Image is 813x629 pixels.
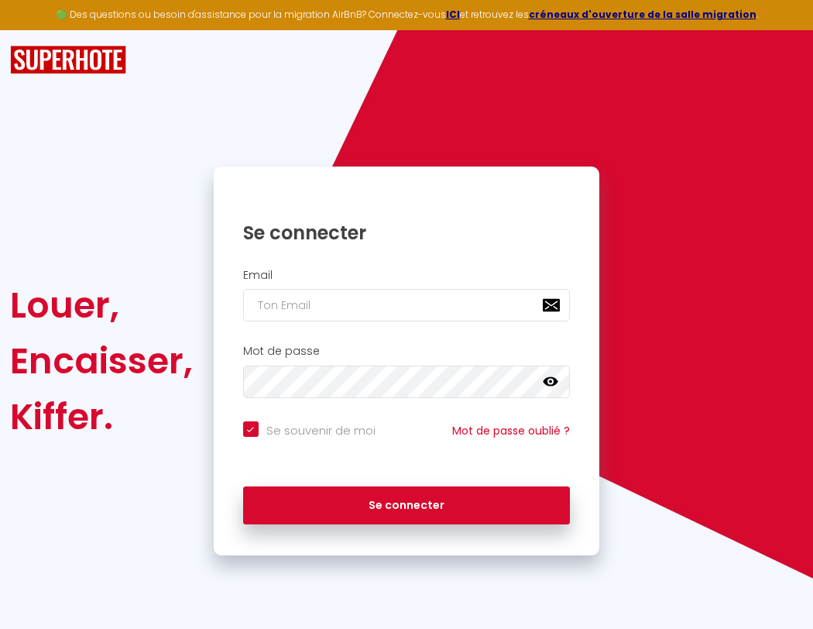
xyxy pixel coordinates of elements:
[10,389,193,445] div: Kiffer.
[243,221,571,245] h1: Se connecter
[243,269,571,282] h2: Email
[10,277,193,333] div: Louer,
[10,46,126,74] img: SuperHote logo
[243,345,571,358] h2: Mot de passe
[529,8,756,21] a: créneaux d'ouverture de la salle migration
[10,333,193,389] div: Encaisser,
[243,486,571,525] button: Se connecter
[452,423,570,438] a: Mot de passe oublié ?
[243,289,571,321] input: Ton Email
[446,8,460,21] a: ICI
